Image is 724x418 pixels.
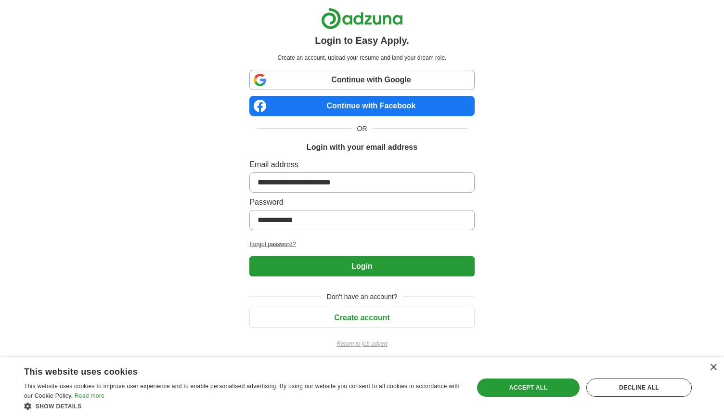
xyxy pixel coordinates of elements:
a: Continue with Facebook [249,96,474,116]
div: Show details [24,401,460,411]
div: Close [710,364,717,371]
p: Create an account, upload your resume and land your dream role. [251,53,472,62]
a: Continue with Google [249,70,474,90]
span: This website uses cookies to improve user experience and to enable personalised advertising. By u... [24,383,460,399]
a: Create account [249,313,474,322]
label: Email address [249,159,474,170]
button: Create account [249,308,474,328]
h1: Login with your email address [307,142,417,153]
img: Adzuna logo [321,8,403,29]
span: Don't have an account? [321,292,403,302]
button: Login [249,256,474,276]
a: Return to job advert [249,340,474,348]
h1: Login to Easy Apply. [315,33,409,48]
a: Read more, opens a new window [75,392,104,399]
span: OR [351,124,373,134]
a: Forgot password? [249,240,474,248]
div: This website uses cookies [24,363,436,378]
span: Show details [36,403,82,410]
label: Password [249,196,474,208]
div: Decline all [586,379,692,397]
div: Accept all [477,379,580,397]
